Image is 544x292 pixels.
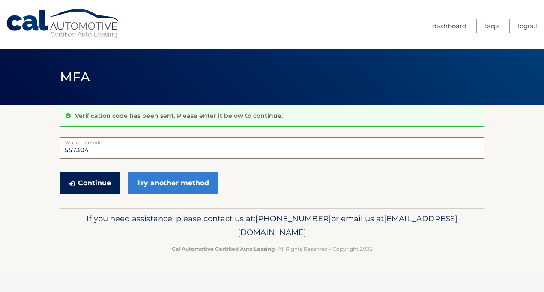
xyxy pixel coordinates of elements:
a: FAQ's [485,19,499,33]
button: Continue [60,172,120,194]
input: Verification Code [60,137,484,159]
p: Verification code has been sent. Please enter it below to continue. [75,112,283,120]
p: If you need assistance, please contact us at: or email us at [66,212,478,239]
a: Cal Automotive [6,9,121,39]
span: MFA [60,69,90,85]
a: Try another method [128,172,218,194]
label: Verification Code [60,137,484,144]
a: Logout [518,19,538,33]
span: [PHONE_NUMBER] [255,214,331,223]
a: Dashboard [432,19,466,33]
p: - All Rights Reserved - Copyright 2025 [66,244,478,253]
strong: Cal Automotive Certified Auto Leasing [172,246,275,252]
span: [EMAIL_ADDRESS][DOMAIN_NAME] [238,214,457,237]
